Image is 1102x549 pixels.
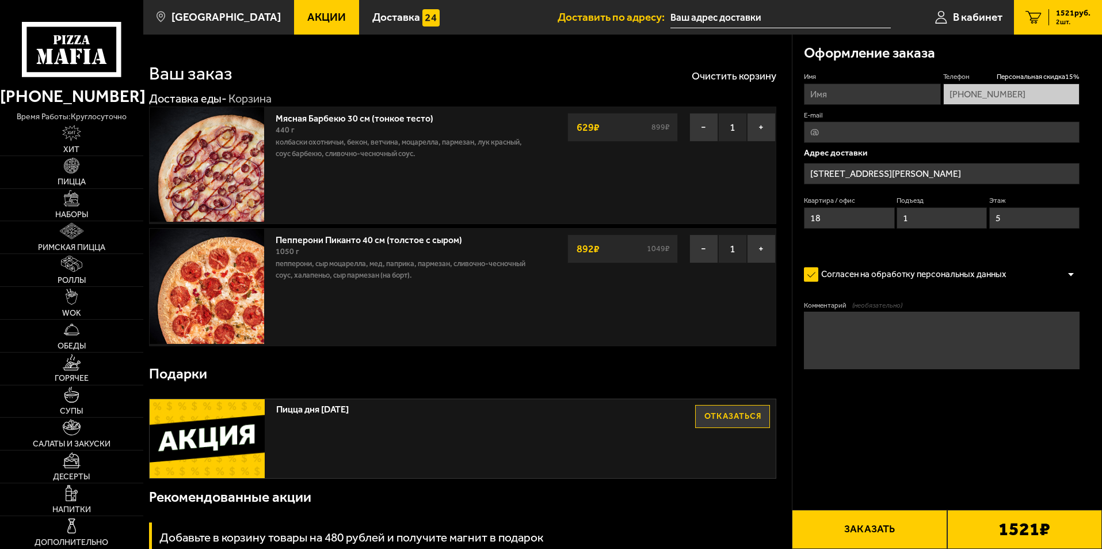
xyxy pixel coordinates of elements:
span: В кабинет [953,12,1002,22]
span: улица Есенина, 26к2, подъезд 1 [670,7,891,28]
button: Очистить корзину [692,71,776,81]
label: Комментарий [804,301,1080,311]
input: @ [804,122,1080,143]
p: Адрес доставки [804,149,1080,157]
span: Супы [60,407,83,415]
h3: Подарки [149,367,207,381]
h3: Рекомендованные акции [149,490,311,505]
label: Подъезд [897,196,987,206]
span: Горячее [55,374,89,383]
span: Десерты [53,473,90,481]
a: Пепперони Пиканто 40 см (толстое с сыром) [276,231,474,245]
img: 15daf4d41897b9f0e9f617042186c801.svg [422,9,440,26]
a: Доставка еды- [149,92,227,105]
h3: Добавьте в корзину товары на 480 рублей и получите магнит в подарок [159,532,543,544]
span: 1 [718,234,747,263]
button: − [689,113,718,142]
span: (необязательно) [852,301,902,311]
label: Квартира / офис [804,196,894,206]
p: колбаски охотничьи, бекон, ветчина, моцарелла, пармезан, лук красный, соус барбекю, сливочно-чесн... [276,137,531,160]
span: 1050 г [276,247,299,256]
strong: 629 ₽ [574,116,603,138]
a: Мясная Барбекю 30 см (тонкое тесто) [276,109,445,124]
span: Пицца [58,178,86,186]
span: 440 г [276,125,295,135]
span: Салаты и закуски [33,440,110,448]
b: 1521 ₽ [998,520,1050,539]
input: Ваш адрес доставки [670,7,891,28]
label: E-mail [804,111,1080,120]
span: 1 [718,113,747,142]
button: + [747,113,776,142]
label: Согласен на обработку персональных данных [804,263,1018,286]
label: Имя [804,72,940,82]
span: Дополнительно [35,539,108,547]
label: Этаж [989,196,1080,206]
span: Акции [307,12,346,22]
label: Телефон [943,72,1080,82]
span: Пицца дня [DATE] [276,399,652,414]
button: − [689,234,718,263]
input: +7 ( [943,84,1080,105]
span: Обеды [58,342,86,350]
div: Корзина [228,92,272,107]
span: Наборы [55,211,88,219]
input: Имя [804,84,940,105]
s: 899 ₽ [650,123,672,131]
span: Римская пицца [38,244,105,252]
button: + [747,234,776,263]
span: Напитки [52,506,91,514]
span: [GEOGRAPHIC_DATA] [171,12,281,22]
h3: Оформление заказа [804,46,935,60]
span: Роллы [58,277,86,285]
s: 1049 ₽ [645,245,672,253]
button: Отказаться [695,405,770,428]
span: Персональная скидка 15 % [997,72,1080,82]
span: WOK [62,309,81,317]
span: Доставка [372,12,420,22]
p: пепперони, сыр Моцарелла, мед, паприка, пармезан, сливочно-чесночный соус, халапеньо, сыр пармеза... [276,258,531,281]
span: 2 шт. [1056,18,1090,25]
button: Заказать [792,510,947,549]
strong: 892 ₽ [574,238,603,260]
span: Хит [63,146,79,154]
span: Доставить по адресу: [558,12,670,22]
h1: Ваш заказ [149,65,232,83]
span: 1521 руб. [1056,9,1090,17]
